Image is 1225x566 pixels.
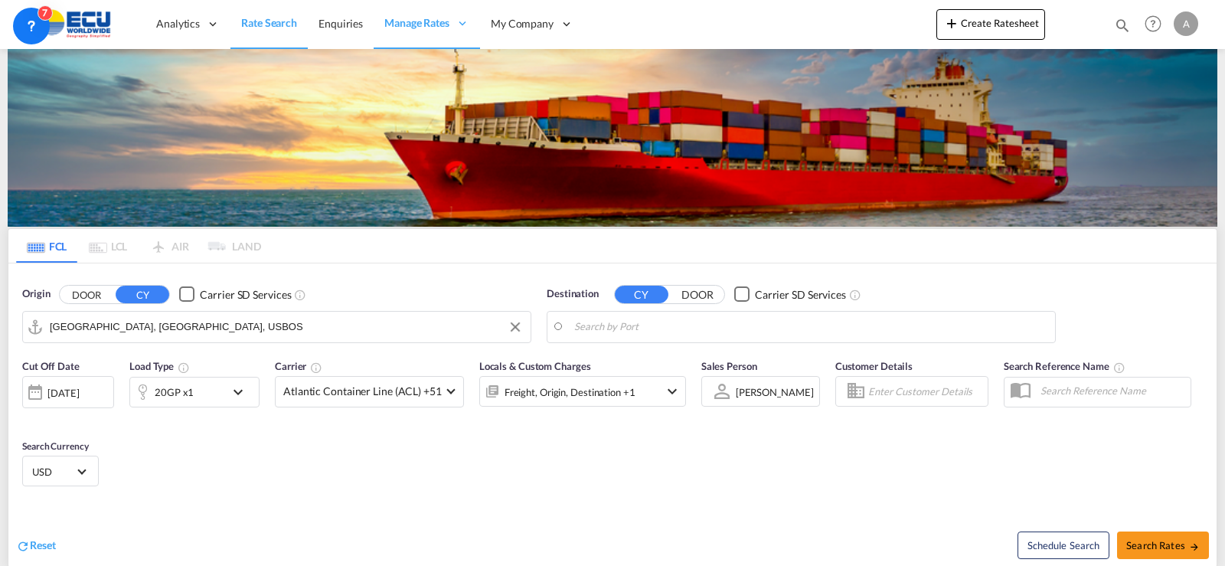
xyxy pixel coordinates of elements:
div: icon-refreshReset [16,538,56,555]
div: Freight Origin Destination Factory Stuffing [505,381,635,403]
md-select: Sales Person: Antonio Galvao [734,381,815,403]
span: Locals & Custom Charges [479,360,591,372]
span: Atlantic Container Line (ACL) +51 [283,384,442,399]
div: Carrier SD Services [755,287,846,303]
span: Origin [22,286,50,302]
button: DOOR [60,286,113,303]
span: Search Rates [1126,539,1200,551]
span: Load Type [129,360,190,372]
input: Enter Customer Details [868,380,983,403]
md-input-container: Boston, MA, USBOS [23,312,531,342]
span: USD [32,465,75,479]
md-icon: The selected Trucker/Carrierwill be displayed in the rate results If the rates are from another f... [310,362,322,374]
md-icon: icon-refresh [16,539,30,553]
input: Search by Port [574,316,1047,339]
md-datepicker: Select [22,407,34,427]
md-icon: Unchecked: Search for CY (Container Yard) services for all selected carriers.Checked : Search for... [294,289,306,301]
img: 6cccb1402a9411edb762cf9624ab9cda.png [23,7,126,41]
md-icon: icon-chevron-down [229,383,255,401]
md-icon: Your search will be saved by the below given name [1113,362,1125,374]
md-pagination-wrapper: Use the left and right arrow keys to navigate between tabs [16,229,261,263]
span: Sales Person [701,360,757,372]
span: Manage Rates [384,15,449,31]
button: Note: By default Schedule search will only considerorigin ports, destination ports and cut off da... [1018,532,1109,559]
span: Help [1140,11,1166,37]
md-icon: icon-chevron-down [663,382,681,401]
md-icon: icon-plus 400-fg [942,14,961,32]
span: Customer Details [835,360,913,372]
div: [DATE] [22,376,114,408]
div: 20GP x1icon-chevron-down [129,377,260,407]
input: Search Reference Name [1033,379,1191,402]
span: Reset [30,538,56,551]
input: Search by Port [50,316,523,339]
div: 20GP x1 [155,381,194,403]
div: [PERSON_NAME] [736,386,814,398]
span: Cut Off Date [22,360,80,372]
div: A [1174,11,1198,36]
button: CY [116,286,169,303]
md-checkbox: Checkbox No Ink [734,286,846,303]
img: LCL+%26+FCL+BACKGROUND.png [8,49,1217,227]
button: Search Ratesicon-arrow-right [1117,532,1209,559]
md-tab-item: FCL [16,229,77,263]
md-icon: Unchecked: Search for CY (Container Yard) services for all selected carriers.Checked : Search for... [849,289,861,301]
span: Carrier [275,360,322,372]
span: Destination [547,286,599,302]
div: Help [1140,11,1174,38]
md-checkbox: Checkbox No Ink [179,286,291,303]
div: icon-magnify [1114,17,1131,40]
span: Analytics [156,16,200,31]
span: Search Reference Name [1004,360,1125,372]
span: Enquiries [318,17,363,30]
div: Freight Origin Destination Factory Stuffingicon-chevron-down [479,376,686,407]
button: CY [615,286,668,303]
button: DOOR [671,286,724,303]
span: Rate Search [241,16,297,29]
md-icon: icon-magnify [1114,17,1131,34]
button: Clear Input [504,316,527,339]
md-icon: icon-information-outline [178,362,190,374]
span: My Company [491,16,554,31]
div: Carrier SD Services [200,287,291,303]
button: icon-plus 400-fgCreate Ratesheet [936,9,1045,40]
div: [DATE] [47,386,79,400]
span: Search Currency [22,440,89,452]
md-select: Select Currency: $ USDUnited States Dollar [31,460,90,483]
md-icon: icon-arrow-right [1189,541,1200,552]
